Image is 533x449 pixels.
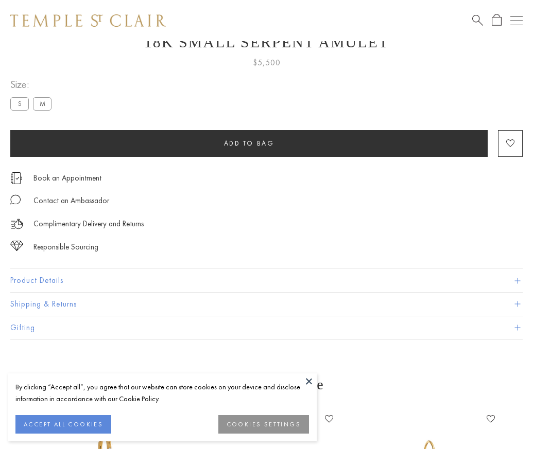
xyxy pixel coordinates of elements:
[10,97,29,110] label: S
[10,241,23,251] img: icon_sourcing.svg
[10,33,523,51] h1: 18K Small Serpent Amulet
[10,316,523,339] button: Gifting
[10,269,523,292] button: Product Details
[33,218,144,230] p: Complimentary Delivery and Returns
[492,14,502,27] a: Open Shopping Bag
[10,76,56,93] span: Size:
[33,241,98,254] div: Responsible Sourcing
[33,172,101,184] a: Book an Appointment
[10,14,166,27] img: Temple St. Clair
[10,293,523,316] button: Shipping & Returns
[218,415,309,434] button: COOKIES SETTINGS
[472,14,483,27] a: Search
[33,97,51,110] label: M
[224,139,274,148] span: Add to bag
[15,415,111,434] button: ACCEPT ALL COOKIES
[10,218,23,230] img: icon_delivery.svg
[10,130,488,157] button: Add to bag
[10,194,21,205] img: MessageIcon-01_2.svg
[15,381,309,405] div: By clicking “Accept all”, you agree that our website can store cookies on your device and disclos...
[510,14,523,27] button: Open navigation
[33,194,109,207] div: Contact an Ambassador
[10,172,23,184] img: icon_appointment.svg
[253,56,281,69] span: $5,500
